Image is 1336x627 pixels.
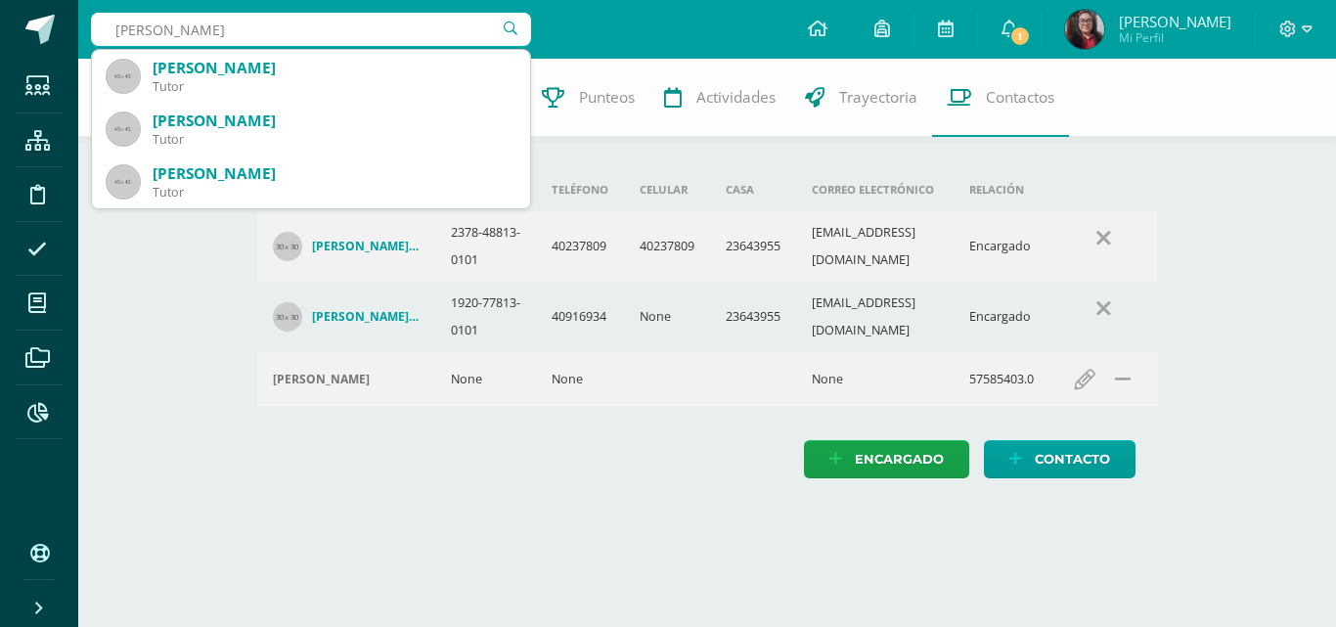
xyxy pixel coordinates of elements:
[273,302,420,332] a: [PERSON_NAME] De [PERSON_NAME]
[796,168,955,211] th: Correo electrónico
[536,168,624,211] th: Teléfono
[649,59,790,137] a: Actividades
[954,282,1049,352] td: Encargado
[536,282,624,352] td: 40916934
[855,441,944,477] span: Encargado
[273,372,420,387] div: Emma Judith Samayoa Fernandez
[839,87,917,108] span: Trayectoria
[984,440,1136,478] a: Contacto
[710,211,796,282] td: 23643955
[1119,12,1231,31] span: [PERSON_NAME]
[108,166,139,198] img: 45x45
[1009,25,1031,47] span: 1
[954,352,1049,406] td: 57585403.0
[1119,29,1231,46] span: Mi Perfil
[435,282,536,352] td: 1920-77813-0101
[153,163,514,184] div: [PERSON_NAME]
[273,302,302,332] img: 30x30
[624,282,710,352] td: None
[273,232,302,261] img: 30x30
[312,239,420,254] h4: [PERSON_NAME] [PERSON_NAME]
[624,168,710,211] th: Celular
[536,352,624,406] td: None
[796,211,955,282] td: [EMAIL_ADDRESS][DOMAIN_NAME]
[954,168,1049,211] th: Relación
[796,282,955,352] td: [EMAIL_ADDRESS][DOMAIN_NAME]
[108,61,139,92] img: 45x45
[312,309,420,325] h4: [PERSON_NAME] De [PERSON_NAME]
[153,111,514,131] div: [PERSON_NAME]
[153,58,514,78] div: [PERSON_NAME]
[696,87,776,108] span: Actividades
[273,372,370,387] h4: [PERSON_NAME]
[1065,10,1104,49] img: 4f1d20c8bafb3cbeaa424ebc61ec86ed.png
[527,59,649,137] a: Punteos
[435,211,536,282] td: 2378-48813-0101
[579,87,635,108] span: Punteos
[932,59,1069,137] a: Contactos
[153,78,514,95] div: Tutor
[790,59,932,137] a: Trayectoria
[536,211,624,282] td: 40237809
[986,87,1054,108] span: Contactos
[954,211,1049,282] td: Encargado
[273,232,420,261] a: [PERSON_NAME] [PERSON_NAME]
[796,352,955,406] td: None
[435,352,536,406] td: None
[1035,441,1110,477] span: Contacto
[710,168,796,211] th: Casa
[624,211,710,282] td: 40237809
[153,184,514,201] div: Tutor
[804,440,969,478] a: Encargado
[91,13,531,46] input: Busca un usuario...
[710,282,796,352] td: 23643955
[108,113,139,145] img: 45x45
[153,131,514,148] div: Tutor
